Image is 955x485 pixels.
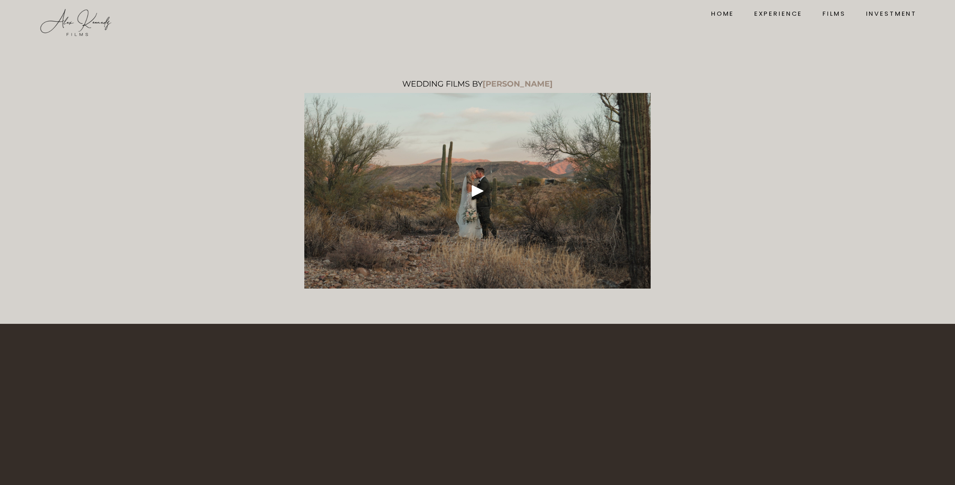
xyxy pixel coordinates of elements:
a: INVESTMENT [866,9,917,19]
a: EXPERIENCE [754,9,803,19]
a: FILMS [823,9,846,19]
a: Alex Kennedy Films [38,7,113,20]
p: WEDDING FILMS BY [304,79,651,89]
img: Alex Kennedy Films [38,7,113,37]
strong: [PERSON_NAME] [483,79,553,88]
div: Play [469,182,487,200]
a: HOME [711,9,734,19]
